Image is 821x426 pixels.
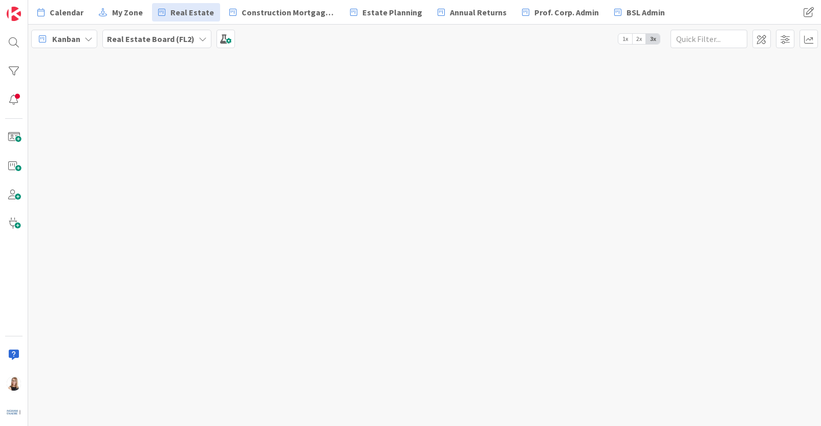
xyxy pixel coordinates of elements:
[107,34,195,44] b: Real Estate Board (FL2)
[7,376,21,391] img: DB
[431,3,513,22] a: Annual Returns
[7,7,21,21] img: Visit kanbanzone.com
[632,34,646,44] span: 2x
[170,6,214,18] span: Real Estate
[618,34,632,44] span: 1x
[7,405,21,419] img: avatar
[646,34,660,44] span: 3x
[93,3,149,22] a: My Zone
[223,3,341,22] a: Construction Mortgages - Draws
[671,30,747,48] input: Quick Filter...
[242,6,335,18] span: Construction Mortgages - Draws
[112,6,143,18] span: My Zone
[608,3,671,22] a: BSL Admin
[516,3,605,22] a: Prof. Corp. Admin
[152,3,220,22] a: Real Estate
[626,6,665,18] span: BSL Admin
[450,6,507,18] span: Annual Returns
[362,6,422,18] span: Estate Planning
[50,6,83,18] span: Calendar
[31,3,90,22] a: Calendar
[534,6,599,18] span: Prof. Corp. Admin
[344,3,428,22] a: Estate Planning
[52,33,80,45] span: Kanban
